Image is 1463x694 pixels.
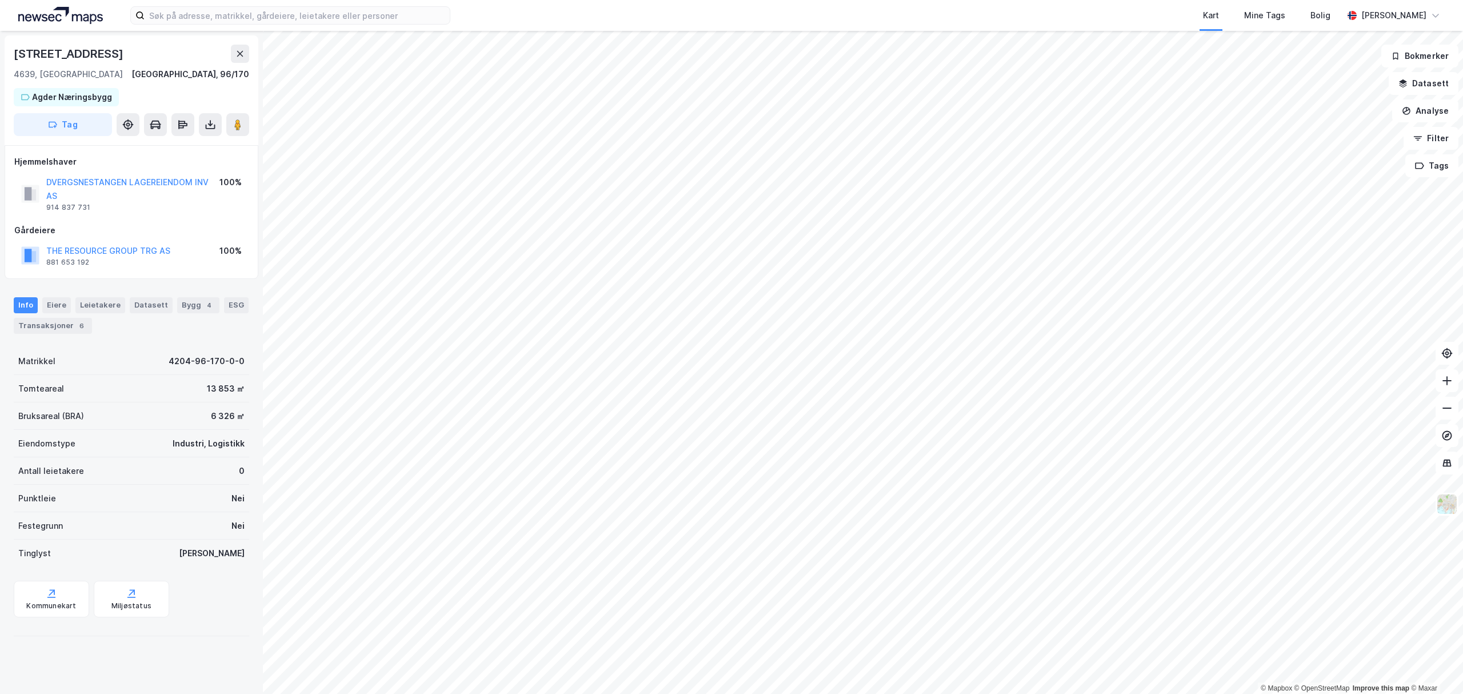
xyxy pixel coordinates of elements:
[1381,45,1458,67] button: Bokmerker
[18,354,55,368] div: Matrikkel
[1353,684,1409,692] a: Improve this map
[211,409,245,423] div: 6 326 ㎡
[203,300,215,311] div: 4
[177,297,219,313] div: Bygg
[111,601,151,611] div: Miljøstatus
[169,354,245,368] div: 4204-96-170-0-0
[14,45,126,63] div: [STREET_ADDRESS]
[1244,9,1285,22] div: Mine Tags
[207,382,245,396] div: 13 853 ㎡
[18,519,63,533] div: Festegrunn
[18,409,84,423] div: Bruksareal (BRA)
[1389,72,1458,95] button: Datasett
[42,297,71,313] div: Eiere
[26,601,76,611] div: Kommunekart
[76,320,87,332] div: 6
[32,90,112,104] div: Agder Næringsbygg
[14,67,123,81] div: 4639, [GEOGRAPHIC_DATA]
[145,7,450,24] input: Søk på adresse, matrikkel, gårdeiere, leietakere eller personer
[1436,493,1458,515] img: Z
[239,464,245,478] div: 0
[1310,9,1330,22] div: Bolig
[173,437,245,450] div: Industri, Logistikk
[18,437,75,450] div: Eiendomstype
[130,297,173,313] div: Datasett
[1294,684,1350,692] a: OpenStreetMap
[1406,639,1463,694] iframe: Chat Widget
[46,203,90,212] div: 914 837 731
[1261,684,1292,692] a: Mapbox
[231,519,245,533] div: Nei
[18,547,51,560] div: Tinglyst
[224,297,249,313] div: ESG
[1404,127,1458,150] button: Filter
[18,492,56,505] div: Punktleie
[1405,154,1458,177] button: Tags
[75,297,125,313] div: Leietakere
[14,297,38,313] div: Info
[219,176,242,189] div: 100%
[18,382,64,396] div: Tomteareal
[1203,9,1219,22] div: Kart
[179,547,245,560] div: [PERSON_NAME]
[46,258,89,267] div: 881 653 192
[14,113,112,136] button: Tag
[14,224,249,237] div: Gårdeiere
[14,155,249,169] div: Hjemmelshaver
[219,244,242,258] div: 100%
[1392,99,1458,122] button: Analyse
[14,318,92,334] div: Transaksjoner
[18,464,84,478] div: Antall leietakere
[18,7,103,24] img: logo.a4113a55bc3d86da70a041830d287a7e.svg
[231,492,245,505] div: Nei
[1361,9,1426,22] div: [PERSON_NAME]
[131,67,249,81] div: [GEOGRAPHIC_DATA], 96/170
